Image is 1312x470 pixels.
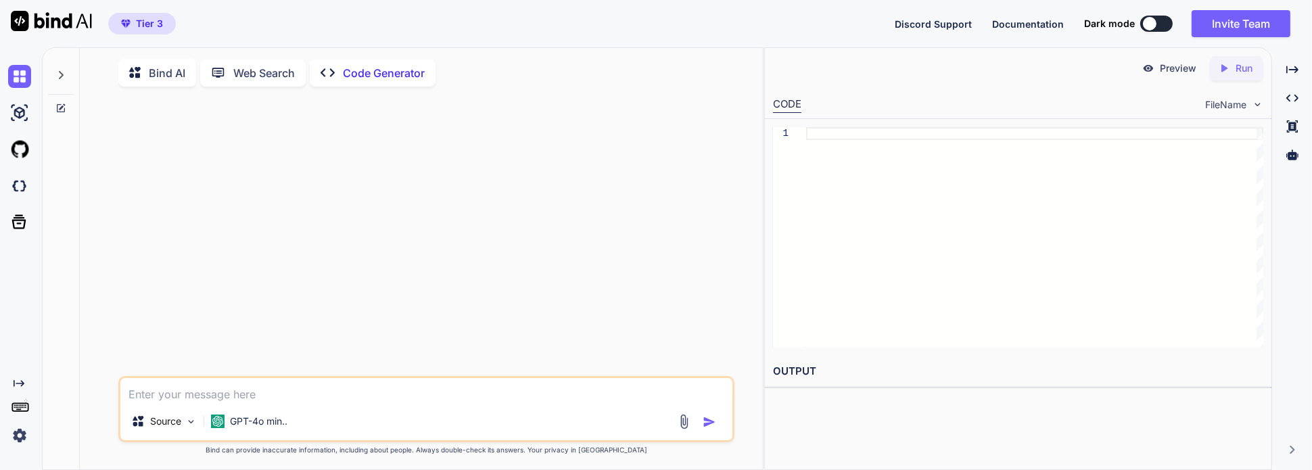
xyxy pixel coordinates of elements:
p: Bind AI [149,65,185,81]
p: Source [150,415,181,428]
p: Run [1236,62,1252,75]
img: settings [8,424,31,447]
span: Documentation [992,18,1064,30]
span: FileName [1205,98,1246,112]
p: Web Search [233,65,295,81]
img: premium [121,20,131,28]
button: Documentation [992,17,1064,31]
img: icon [703,415,716,429]
img: ai-studio [8,101,31,124]
div: CODE [773,97,801,113]
span: Dark mode [1084,17,1135,30]
img: darkCloudIdeIcon [8,174,31,197]
p: Code Generator [343,65,425,81]
button: Invite Team [1192,10,1290,37]
button: Discord Support [895,17,972,31]
p: Bind can provide inaccurate information, including about people. Always double-check its answers.... [118,445,734,455]
img: attachment [676,414,692,429]
img: Pick Models [185,416,197,427]
span: Tier 3 [136,17,163,30]
p: Preview [1160,62,1196,75]
img: preview [1142,62,1154,74]
div: 1 [773,127,789,140]
h2: OUTPUT [765,356,1271,387]
img: chat [8,65,31,88]
button: premiumTier 3 [108,13,176,34]
span: Discord Support [895,18,972,30]
p: GPT-4o min.. [230,415,287,428]
img: Bind AI [11,11,92,31]
img: githubLight [8,138,31,161]
img: GPT-4o mini [211,415,225,428]
img: chevron down [1252,99,1263,110]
